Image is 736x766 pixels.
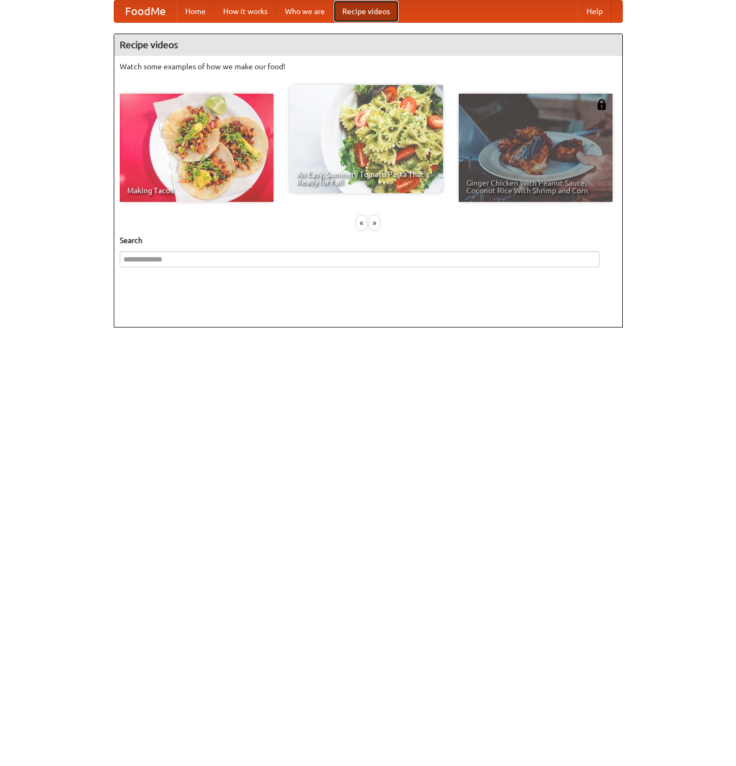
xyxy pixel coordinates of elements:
a: Home [177,1,214,22]
a: Recipe videos [334,1,399,22]
p: Watch some examples of how we make our food! [120,61,617,72]
a: An Easy, Summery Tomato Pasta That's Ready for Fall [289,85,443,193]
a: FoodMe [114,1,177,22]
h5: Search [120,235,617,246]
div: « [357,216,367,230]
img: 483408.png [596,99,607,110]
a: Making Tacos [120,94,273,202]
a: Who we are [276,1,334,22]
div: » [369,216,379,230]
span: An Easy, Summery Tomato Pasta That's Ready for Fall [297,171,435,186]
a: How it works [214,1,276,22]
a: Help [578,1,611,22]
span: Making Tacos [127,187,266,194]
h4: Recipe videos [114,34,622,56]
